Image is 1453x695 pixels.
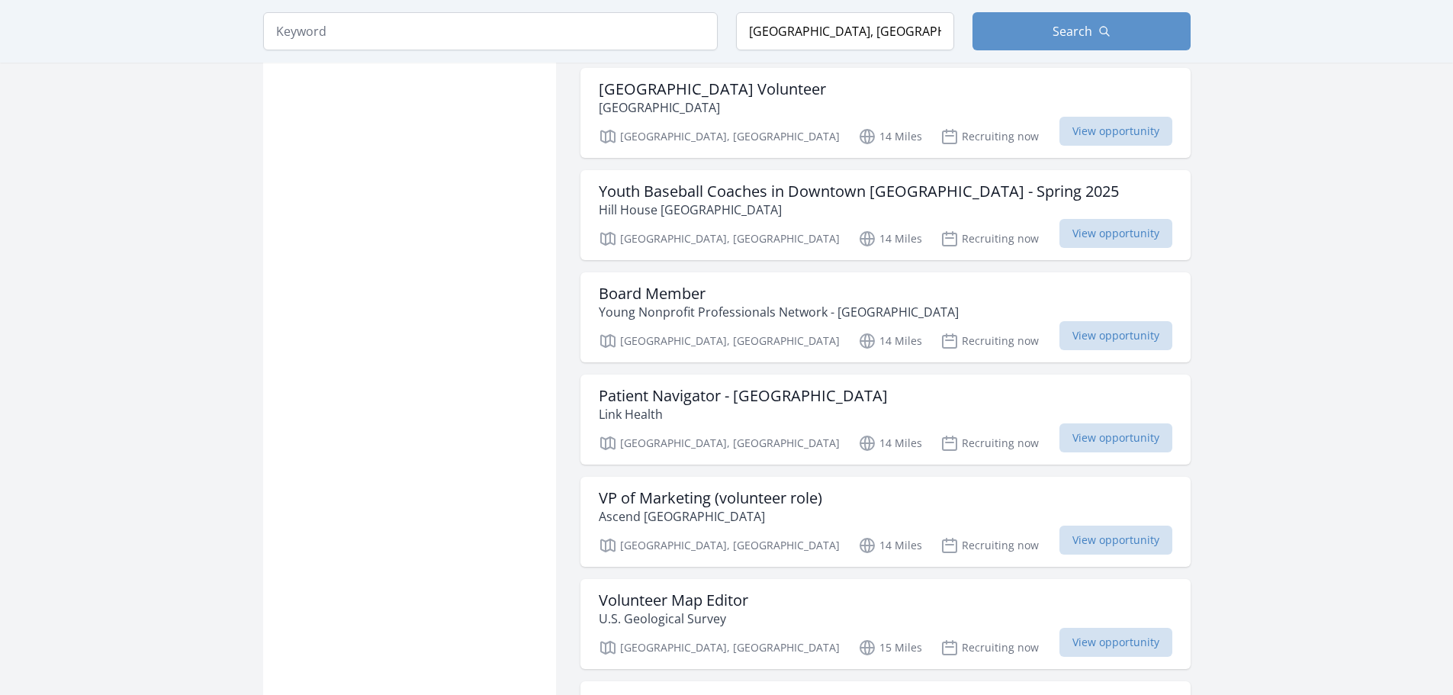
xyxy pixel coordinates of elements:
[580,477,1191,567] a: VP of Marketing (volunteer role) Ascend [GEOGRAPHIC_DATA] [GEOGRAPHIC_DATA], [GEOGRAPHIC_DATA] 14...
[599,80,826,98] h3: [GEOGRAPHIC_DATA] Volunteer
[1059,526,1172,555] span: View opportunity
[580,579,1191,669] a: Volunteer Map Editor U.S. Geological Survey [GEOGRAPHIC_DATA], [GEOGRAPHIC_DATA] 15 Miles Recruit...
[580,170,1191,260] a: Youth Baseball Coaches in Downtown [GEOGRAPHIC_DATA] - Spring 2025 Hill House [GEOGRAPHIC_DATA] [...
[1059,628,1172,657] span: View opportunity
[580,375,1191,465] a: Patient Navigator - [GEOGRAPHIC_DATA] Link Health [GEOGRAPHIC_DATA], [GEOGRAPHIC_DATA] 14 Miles R...
[858,434,922,452] p: 14 Miles
[580,68,1191,158] a: [GEOGRAPHIC_DATA] Volunteer [GEOGRAPHIC_DATA] [GEOGRAPHIC_DATA], [GEOGRAPHIC_DATA] 14 Miles Recru...
[1059,117,1172,146] span: View opportunity
[599,127,840,146] p: [GEOGRAPHIC_DATA], [GEOGRAPHIC_DATA]
[599,98,826,117] p: [GEOGRAPHIC_DATA]
[580,272,1191,362] a: Board Member Young Nonprofit Professionals Network - [GEOGRAPHIC_DATA] [GEOGRAPHIC_DATA], [GEOGRA...
[858,127,922,146] p: 14 Miles
[940,536,1039,555] p: Recruiting now
[599,285,959,303] h3: Board Member
[736,12,954,50] input: Location
[599,387,888,405] h3: Patient Navigator - [GEOGRAPHIC_DATA]
[599,434,840,452] p: [GEOGRAPHIC_DATA], [GEOGRAPHIC_DATA]
[940,639,1039,657] p: Recruiting now
[858,332,922,350] p: 14 Miles
[1059,423,1172,452] span: View opportunity
[263,12,718,50] input: Keyword
[1059,321,1172,350] span: View opportunity
[858,536,922,555] p: 14 Miles
[858,639,922,657] p: 15 Miles
[599,536,840,555] p: [GEOGRAPHIC_DATA], [GEOGRAPHIC_DATA]
[972,12,1191,50] button: Search
[599,182,1119,201] h3: Youth Baseball Coaches in Downtown [GEOGRAPHIC_DATA] - Spring 2025
[599,303,959,321] p: Young Nonprofit Professionals Network - [GEOGRAPHIC_DATA]
[940,127,1039,146] p: Recruiting now
[1053,22,1092,40] span: Search
[858,230,922,248] p: 14 Miles
[599,507,822,526] p: Ascend [GEOGRAPHIC_DATA]
[940,434,1039,452] p: Recruiting now
[599,639,840,657] p: [GEOGRAPHIC_DATA], [GEOGRAPHIC_DATA]
[599,405,888,423] p: Link Health
[940,332,1039,350] p: Recruiting now
[599,230,840,248] p: [GEOGRAPHIC_DATA], [GEOGRAPHIC_DATA]
[1059,219,1172,248] span: View opportunity
[599,591,748,610] h3: Volunteer Map Editor
[599,332,840,350] p: [GEOGRAPHIC_DATA], [GEOGRAPHIC_DATA]
[599,489,822,507] h3: VP of Marketing (volunteer role)
[940,230,1039,248] p: Recruiting now
[599,201,1119,219] p: Hill House [GEOGRAPHIC_DATA]
[599,610,748,628] p: U.S. Geological Survey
